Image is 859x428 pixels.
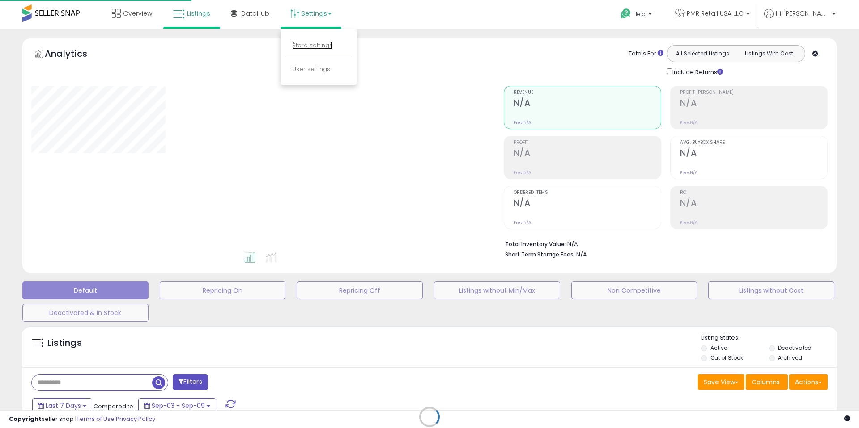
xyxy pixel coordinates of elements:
h2: N/A [514,148,661,160]
li: N/A [505,238,821,249]
button: Listings without Min/Max [434,281,560,299]
button: Non Competitive [571,281,697,299]
h2: N/A [514,98,661,110]
h2: N/A [680,198,827,210]
span: DataHub [241,9,269,18]
div: Include Returns [660,67,734,77]
small: Prev: N/A [514,220,531,225]
button: Deactivated & In Stock [22,304,149,322]
b: Short Term Storage Fees: [505,251,575,258]
h5: Analytics [45,47,105,62]
span: Avg. Buybox Share [680,140,827,145]
button: Listings With Cost [736,48,802,59]
button: All Selected Listings [669,48,736,59]
a: Help [613,1,661,29]
span: Ordered Items [514,190,661,195]
button: Repricing On [160,281,286,299]
span: Help [634,10,646,18]
span: Profit [514,140,661,145]
h2: N/A [680,148,827,160]
button: Default [22,281,149,299]
small: Prev: N/A [680,220,697,225]
span: Overview [123,9,152,18]
strong: Copyright [9,415,42,423]
button: Listings without Cost [708,281,834,299]
span: Profit [PERSON_NAME] [680,90,827,95]
small: Prev: N/A [514,120,531,125]
button: Repricing Off [297,281,423,299]
a: User settings [292,65,330,73]
small: Prev: N/A [680,120,697,125]
div: Totals For [629,50,663,58]
span: Hi [PERSON_NAME] [776,9,829,18]
small: Prev: N/A [514,170,531,175]
a: Hi [PERSON_NAME] [764,9,836,29]
i: Get Help [620,8,631,19]
a: Store settings [292,41,332,50]
h2: N/A [514,198,661,210]
span: Revenue [514,90,661,95]
span: PMR Retail USA LLC [687,9,744,18]
b: Total Inventory Value: [505,240,566,248]
span: N/A [576,250,587,259]
span: ROI [680,190,827,195]
div: seller snap | | [9,415,155,424]
small: Prev: N/A [680,170,697,175]
h2: N/A [680,98,827,110]
span: Listings [187,9,210,18]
